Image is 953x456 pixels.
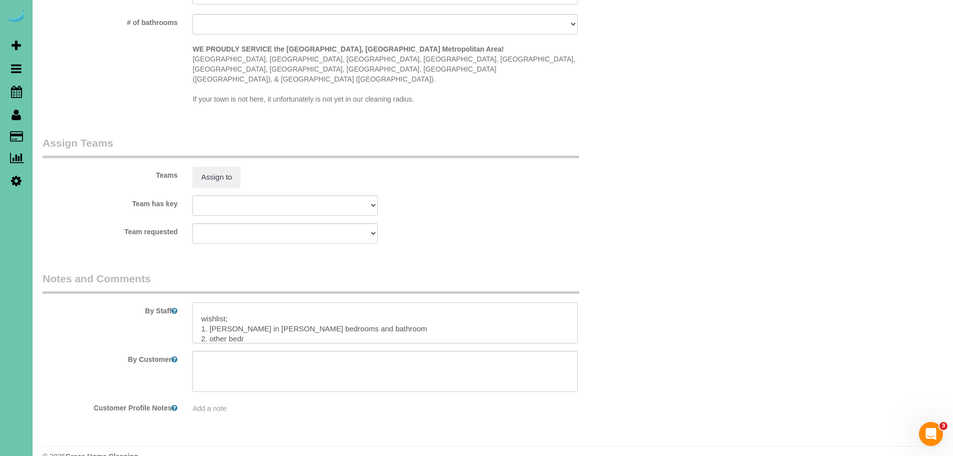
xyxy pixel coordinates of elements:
iframe: Intercom live chat [919,422,943,446]
button: Assign to [192,167,241,188]
legend: Assign Teams [43,136,579,158]
label: Team requested [35,223,185,237]
label: Teams [35,167,185,180]
label: By Staff [35,302,185,316]
legend: Notes and Comments [43,271,579,294]
p: [GEOGRAPHIC_DATA], [GEOGRAPHIC_DATA], [GEOGRAPHIC_DATA], [GEOGRAPHIC_DATA], [GEOGRAPHIC_DATA], [G... [192,44,578,104]
img: Automaid Logo [6,10,26,24]
strong: WE PROUDLY SERVICE the [GEOGRAPHIC_DATA], [GEOGRAPHIC_DATA] Metropolitan Area! [192,45,504,53]
span: Add a note [192,404,226,412]
label: Team has key [35,195,185,209]
label: # of bathrooms [35,14,185,28]
label: By Customer [35,351,185,364]
label: Customer Profile Notes [35,399,185,413]
span: 3 [939,422,947,430]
